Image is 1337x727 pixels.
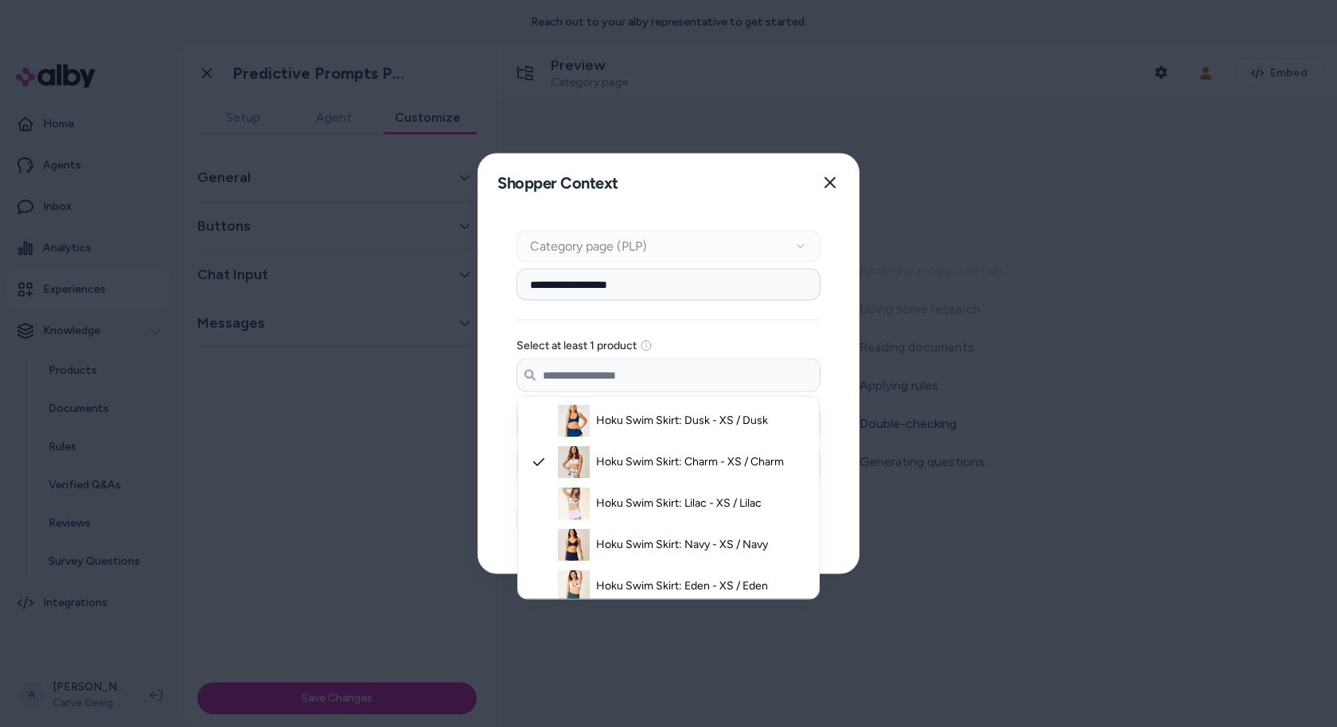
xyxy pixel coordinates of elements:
img: Hoku Swim Skirt: Dusk - XS / Dusk [558,405,590,437]
span: Hoku Swim Skirt: Dusk - XS / Dusk [596,413,768,429]
span: Hoku Swim Skirt: Navy - XS / Navy [596,537,768,553]
img: Hoku Swim Skirt: Charm - XS / Charm [558,446,590,478]
img: Hoku Swim Skirt: Lilac - XS / Lilac [558,488,590,519]
h2: Shopper Context [491,166,618,199]
span: Hoku Swim Skirt: Charm - XS / Charm [596,454,784,470]
label: Select at least 1 product [516,340,637,352]
img: Hoku Swim Skirt: Eden - XS / Eden [558,570,590,602]
span: Hoku Swim Skirt: Lilac - XS / Lilac [596,496,762,511]
button: Submit [516,503,591,535]
span: Hoku Swim Skirt: Eden - XS / Eden [596,578,768,594]
img: Hoku Swim Skirt: Navy - XS / Navy [558,529,590,561]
